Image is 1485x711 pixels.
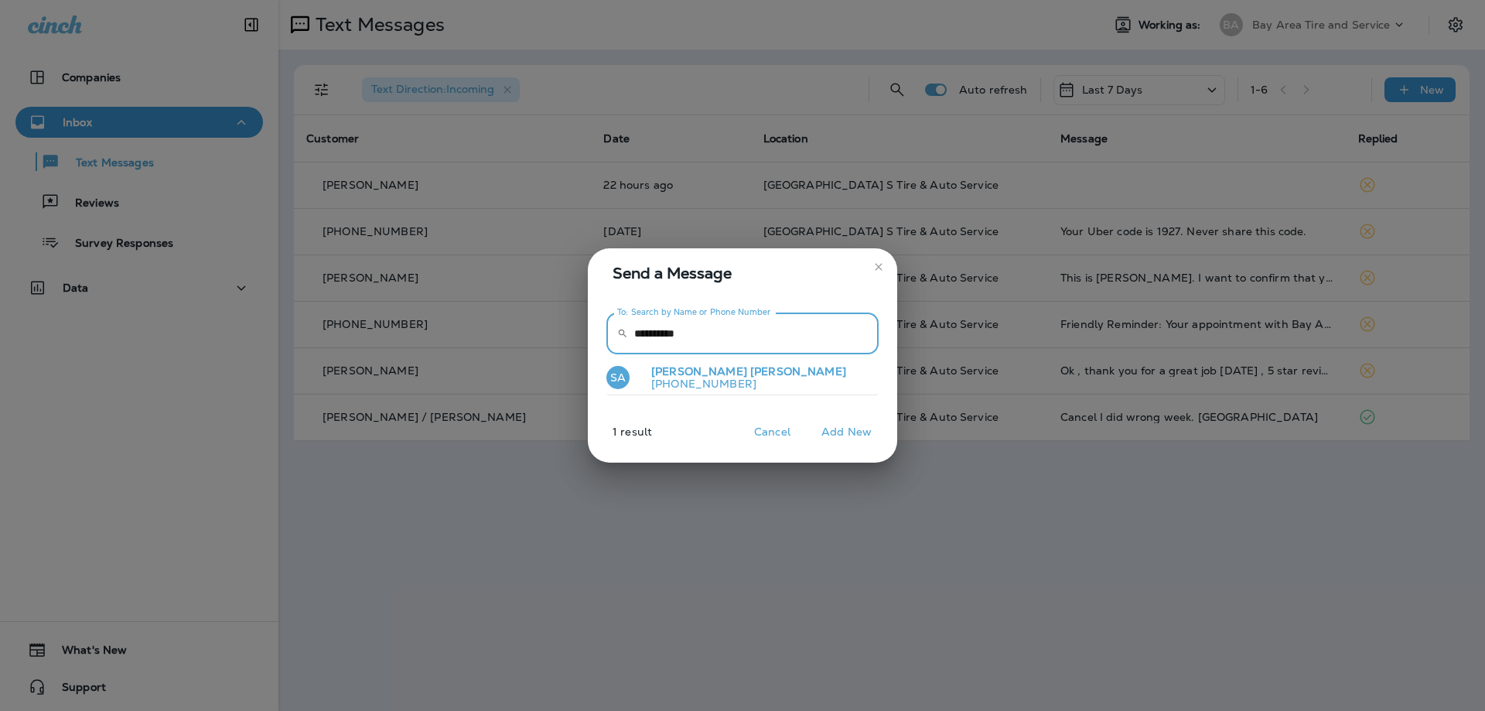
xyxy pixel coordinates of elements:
[743,420,801,444] button: Cancel
[866,255,891,279] button: close
[651,364,747,378] span: [PERSON_NAME]
[750,364,846,378] span: [PERSON_NAME]
[606,361,879,396] button: SA[PERSON_NAME] [PERSON_NAME][PHONE_NUMBER]
[814,420,879,444] button: Add New
[639,378,846,390] p: [PHONE_NUMBER]
[617,306,771,318] label: To: Search by Name or Phone Number
[613,261,879,285] span: Send a Message
[582,426,652,450] p: 1 result
[606,366,630,389] div: SA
